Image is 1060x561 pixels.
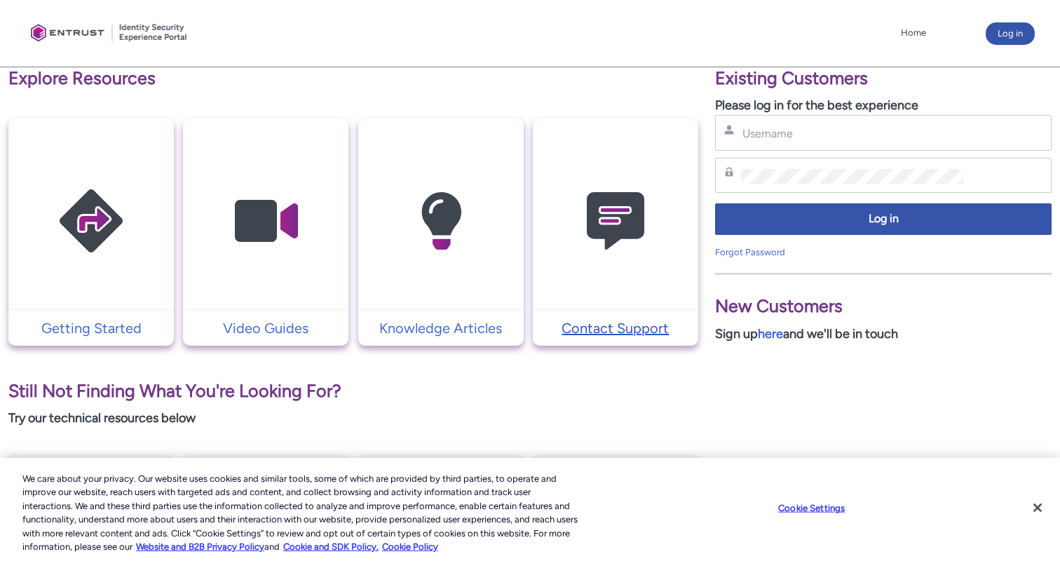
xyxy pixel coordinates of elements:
p: Existing Customers [715,65,1052,92]
a: Cookie and SDK Policy. [283,541,379,552]
a: Video Guides [183,318,348,339]
a: Home [897,22,930,43]
div: We care about your privacy. Our website uses cookies and similar tools, some of which are provide... [22,472,583,554]
p: Explore Resources [8,65,698,92]
a: Forgot Password [715,247,785,257]
p: Still Not Finding What You're Looking For? [8,378,698,405]
a: Knowledge Articles [358,318,524,339]
img: Getting Started [25,146,158,297]
img: Knowledge Articles [374,146,508,297]
p: Knowledge Articles [365,318,517,339]
button: Log in [986,22,1035,45]
p: Video Guides [190,318,341,339]
p: Contact Support [540,318,691,339]
a: More information about our cookie policy., opens in a new tab [136,541,264,552]
button: Log in [715,203,1052,235]
p: Sign up and we'll be in touch [715,325,1052,344]
p: Please log in for the best experience [715,96,1052,115]
img: Contact Support [549,146,682,297]
a: here [758,326,783,342]
p: Getting Started [15,318,167,339]
input: Username [741,126,964,141]
button: Cookie Settings [768,494,855,522]
a: Contact Support [533,318,698,339]
p: New Customers [715,293,1052,320]
span: Log in [724,211,1042,227]
a: Cookie Policy [382,541,438,552]
button: Close [1022,492,1053,523]
p: Try our technical resources below [8,409,698,428]
img: Video Guides [199,146,332,297]
a: Getting Started [8,318,174,339]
